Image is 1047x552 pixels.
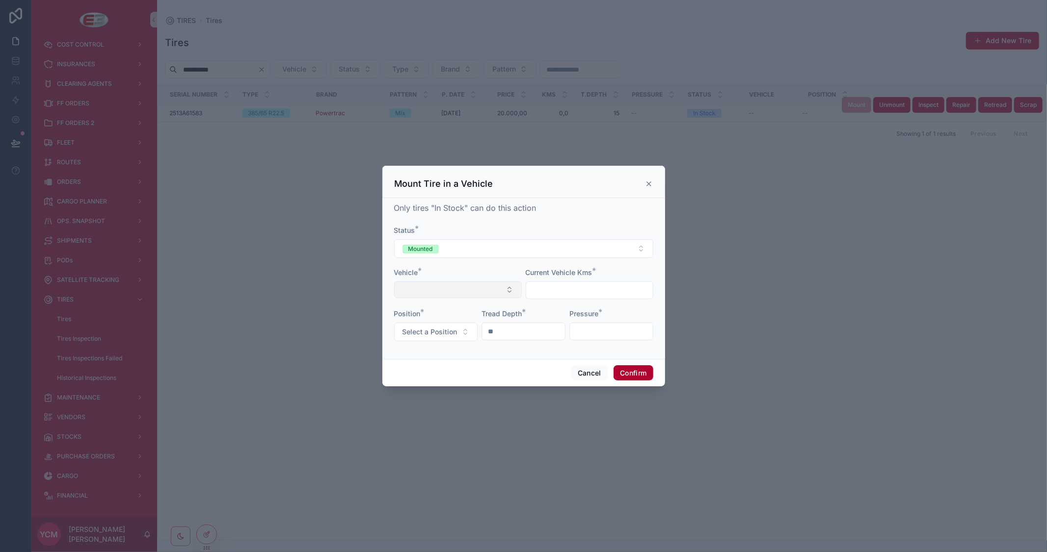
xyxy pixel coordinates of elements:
span: Tread Depth [482,309,522,318]
span: Vehicle [394,268,418,276]
span: Select a Position [403,327,457,337]
h3: Mount Tire in a Vehicle [395,178,493,190]
div: Mounted [408,245,433,253]
span: Pressure [569,309,598,318]
button: Cancel [571,365,608,381]
button: Confirm [614,365,653,381]
button: Select Button [394,323,478,341]
button: Select Button [394,281,522,298]
button: Select Button [394,239,653,258]
span: Status [394,226,415,234]
span: Current Vehicle Kms [526,268,592,276]
span: Only tires "In Stock" can do this action [394,203,537,213]
span: Position [394,309,421,318]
